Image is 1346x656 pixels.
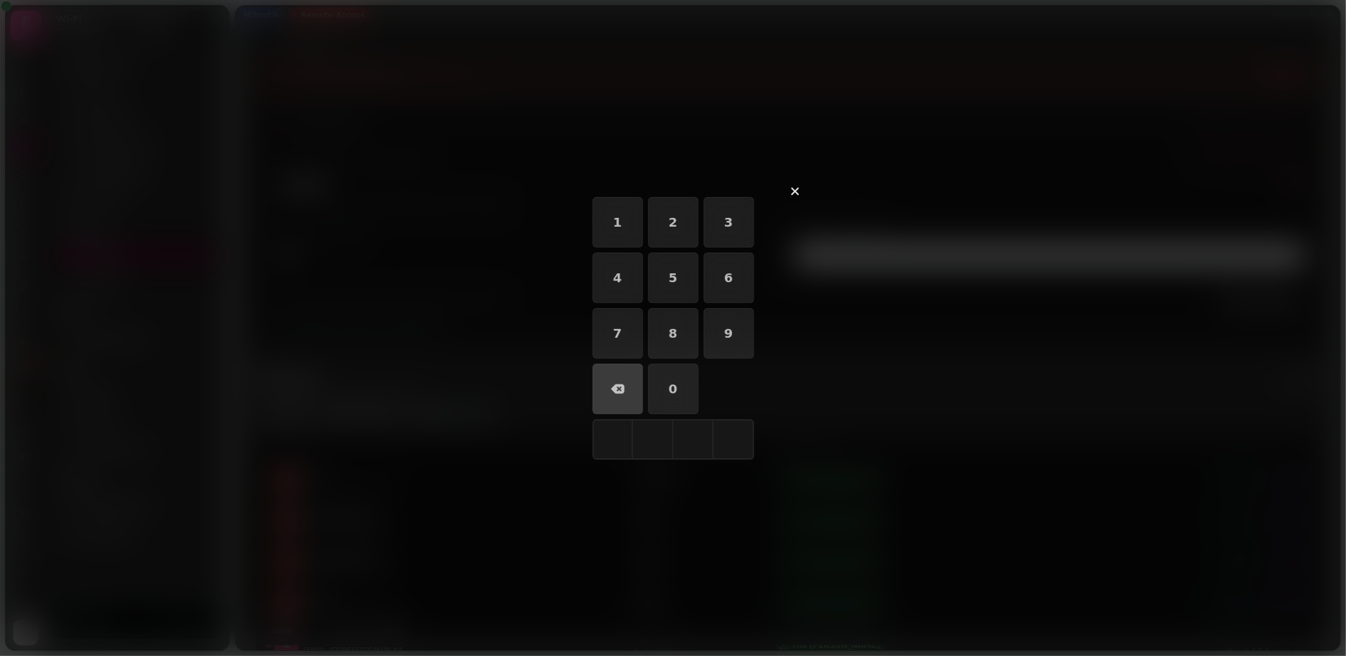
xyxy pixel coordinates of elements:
button: 7 [593,308,643,359]
button: 4 [593,253,643,303]
button: 8 [648,308,699,359]
button: 3 [704,197,754,247]
button: 0 [648,364,699,414]
button: 6 [704,253,754,303]
button: 9 [704,308,754,359]
button: 1 [593,197,643,247]
button: 5 [648,253,699,303]
button: 2 [648,197,699,247]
